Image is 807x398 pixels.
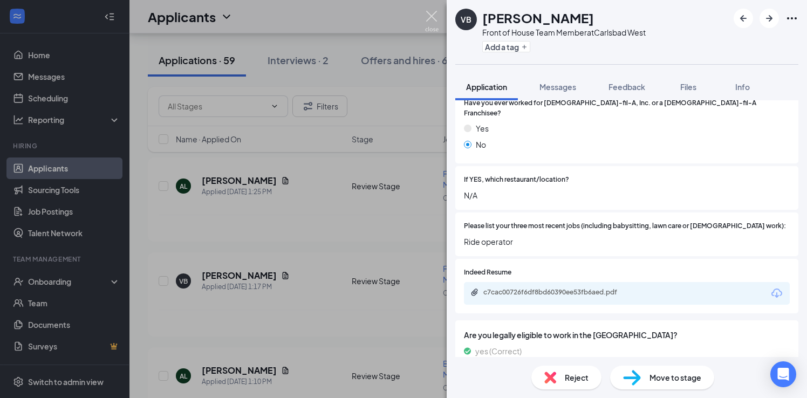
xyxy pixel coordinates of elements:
[464,98,790,119] span: Have you ever worked for [DEMOGRAPHIC_DATA]-fil-A, Inc. or a [DEMOGRAPHIC_DATA]-fil-A Franchisee?
[482,9,594,27] h1: [PERSON_NAME]
[461,14,471,25] div: VB
[763,12,776,25] svg: ArrowRight
[734,9,753,28] button: ArrowLeftNew
[482,41,530,52] button: PlusAdd a tag
[608,82,645,92] span: Feedback
[470,288,645,298] a: Paperclipc7cac00726f6df8bd60390ee53fb6aed.pdf
[760,9,779,28] button: ArrowRight
[735,82,750,92] span: Info
[680,82,696,92] span: Files
[737,12,750,25] svg: ArrowLeftNew
[785,12,798,25] svg: Ellipses
[464,236,790,248] span: Ride operator
[770,361,796,387] div: Open Intercom Messenger
[483,288,634,297] div: c7cac00726f6df8bd60390ee53fb6aed.pdf
[476,139,486,150] span: No
[482,27,646,38] div: Front of House Team Member at Carlsbad West
[476,122,489,134] span: Yes
[464,175,569,185] span: If YES, which restaurant/location?
[464,189,790,201] span: N/A
[539,82,576,92] span: Messages
[466,82,507,92] span: Application
[464,221,786,231] span: Please list your three most recent jobs (including babysitting, lawn care or [DEMOGRAPHIC_DATA] w...
[770,287,783,300] svg: Download
[464,267,511,278] span: Indeed Resume
[649,372,701,383] span: Move to stage
[565,372,589,383] span: Reject
[475,345,522,357] span: yes (Correct)
[464,329,790,341] span: Are you legally eligible to work in the [GEOGRAPHIC_DATA]?
[470,288,479,297] svg: Paperclip
[521,44,528,50] svg: Plus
